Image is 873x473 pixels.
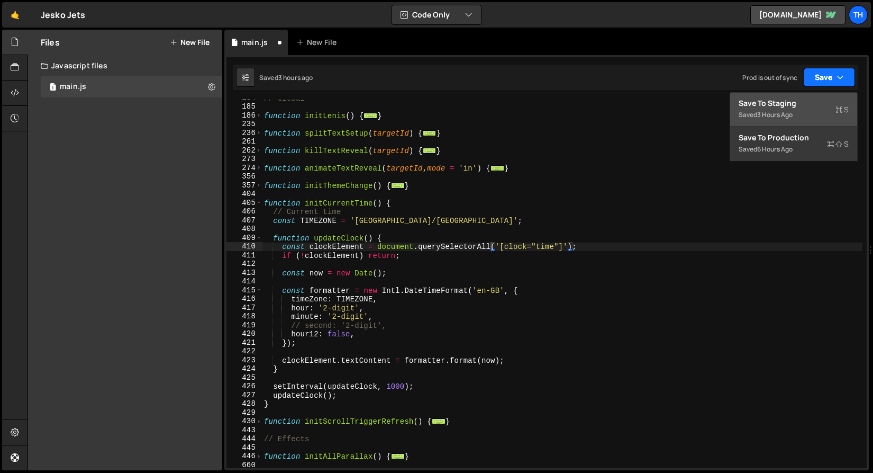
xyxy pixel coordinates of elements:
[849,5,868,24] a: Th
[730,127,857,162] button: Save to ProductionS Saved6 hours ago
[827,139,849,149] span: S
[226,347,262,356] div: 422
[226,199,262,208] div: 405
[226,356,262,365] div: 423
[28,55,222,76] div: Javascript files
[226,129,262,138] div: 236
[50,84,56,92] span: 1
[226,137,262,146] div: 261
[226,111,262,120] div: 186
[226,382,262,391] div: 426
[226,321,262,330] div: 419
[423,147,436,153] span: ...
[41,76,222,97] div: 16759/45776.js
[226,364,262,373] div: 424
[391,453,405,459] span: ...
[757,145,793,154] div: 6 hours ago
[226,120,262,129] div: 235
[226,338,262,347] div: 421
[226,426,262,435] div: 443
[392,5,481,24] button: Code Only
[804,68,855,87] button: Save
[226,146,262,155] div: 262
[226,391,262,400] div: 427
[226,399,262,408] div: 428
[226,461,262,470] div: 660
[170,38,210,47] button: New File
[226,312,262,321] div: 418
[226,234,262,243] div: 409
[739,143,849,156] div: Saved
[739,109,849,121] div: Saved
[41,8,86,21] div: Jesko Jets
[226,242,262,251] div: 410
[226,102,262,111] div: 185
[226,434,262,443] div: 444
[226,164,262,173] div: 274
[2,2,28,28] a: 🤙
[226,225,262,234] div: 408
[739,98,849,109] div: Save to Staging
[757,110,793,119] div: 3 hours ago
[226,155,262,164] div: 273
[391,182,405,188] span: ...
[226,443,262,452] div: 445
[259,73,313,82] div: Saved
[432,418,445,424] span: ...
[226,304,262,313] div: 417
[296,37,341,48] div: New File
[423,130,436,136] span: ...
[226,294,262,304] div: 416
[742,73,797,82] div: Prod is out of sync
[41,37,60,48] h2: Files
[226,181,262,190] div: 357
[226,260,262,269] div: 412
[226,286,262,295] div: 415
[835,104,849,115] span: S
[730,93,857,127] button: Save to StagingS Saved3 hours ago
[226,269,262,278] div: 413
[226,329,262,338] div: 420
[364,112,378,118] span: ...
[278,73,313,82] div: 3 hours ago
[241,37,268,48] div: main.js
[490,165,504,171] span: ...
[226,216,262,225] div: 407
[226,373,262,382] div: 425
[226,190,262,199] div: 404
[226,172,262,181] div: 356
[739,132,849,143] div: Save to Production
[750,5,845,24] a: [DOMAIN_NAME]
[226,408,262,417] div: 429
[226,452,262,461] div: 446
[226,251,262,260] div: 411
[226,417,262,426] div: 430
[226,277,262,286] div: 414
[226,207,262,216] div: 406
[60,82,86,92] div: main.js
